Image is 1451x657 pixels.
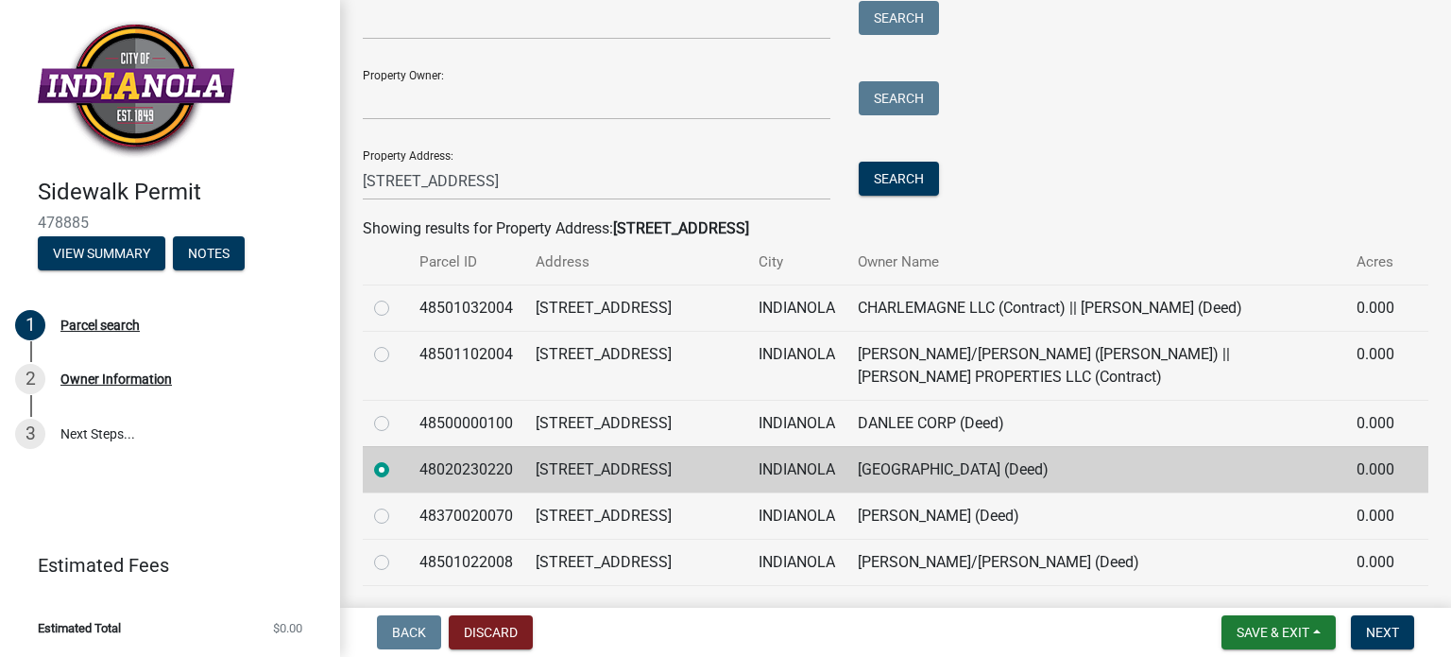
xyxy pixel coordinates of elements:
td: INDIANOLA [747,539,846,585]
td: [STREET_ADDRESS] [524,585,747,631]
button: Discard [449,615,533,649]
div: 3 [15,419,45,449]
td: INDIANOLA [747,585,846,631]
td: 0.000 [1345,400,1406,446]
th: City [747,240,846,285]
button: Notes [173,236,245,270]
th: Parcel ID [408,240,524,285]
button: Next [1351,615,1414,649]
button: Search [859,81,939,115]
a: Estimated Fees [15,546,310,584]
wm-modal-confirm: Notes [173,247,245,262]
td: 0.000 [1345,331,1406,400]
td: INDIANOLA [747,493,846,539]
td: INDIANOLA [747,400,846,446]
div: Parcel search [60,319,140,332]
button: Back [377,615,441,649]
button: Save & Exit [1221,615,1336,649]
div: 1 [15,310,45,340]
span: $0.00 [273,622,302,634]
td: 48020230220 [408,446,524,493]
img: City of Indianola, Iowa [38,20,234,159]
td: [STREET_ADDRESS] [524,331,747,400]
div: 2 [15,364,45,394]
td: INDIANOLA [747,446,846,493]
span: 478885 [38,214,302,232]
td: [GEOGRAPHIC_DATA] (Deed) [846,446,1345,493]
strong: [STREET_ADDRESS] [613,219,749,237]
span: Save & Exit [1237,625,1309,640]
td: [STREET_ADDRESS] [524,446,747,493]
td: 48501022008 [408,539,524,585]
td: [PERSON_NAME]/[PERSON_NAME] (Deed) [846,539,1345,585]
th: Owner Name [846,240,1345,285]
td: CHARLEMAGNE LLC (Contract) || [PERSON_NAME] (Deed) [846,285,1345,331]
th: Acres [1345,240,1406,285]
td: DANLEE CORP (Deed) [846,400,1345,446]
button: Search [859,162,939,196]
td: INDIANOLA [747,331,846,400]
td: INDIANOLA [747,285,846,331]
button: View Summary [38,236,165,270]
h4: Sidewalk Permit [38,179,325,206]
div: Owner Information [60,372,172,386]
td: 0.000 [1345,493,1406,539]
td: 48501102004 [408,331,524,400]
td: 0.000 [1345,539,1406,585]
th: Address [524,240,747,285]
td: 48500000100 [408,400,524,446]
td: [PERSON_NAME]/[PERSON_NAME] ([PERSON_NAME]) || [PERSON_NAME] PROPERTIES LLC (Contract) [846,331,1345,400]
td: [STREET_ADDRESS] [524,493,747,539]
td: 0.000 [1345,285,1406,331]
td: [STREET_ADDRESS] [524,539,747,585]
td: 48501032004 [408,285,524,331]
td: [STREET_ADDRESS] [524,285,747,331]
div: Showing results for Property Address: [363,217,1428,240]
span: Next [1366,625,1399,640]
td: [PERSON_NAME]/[PERSON_NAME] (Deed) [846,585,1345,631]
td: 48370020070 [408,493,524,539]
wm-modal-confirm: Summary [38,247,165,262]
span: Estimated Total [38,622,121,634]
td: [PERSON_NAME] (Deed) [846,493,1345,539]
span: Back [392,625,426,640]
td: 0.000 [1345,585,1406,631]
td: 0.000 [1345,446,1406,493]
td: [STREET_ADDRESS] [524,400,747,446]
td: 48501052008 [408,585,524,631]
button: Search [859,1,939,35]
